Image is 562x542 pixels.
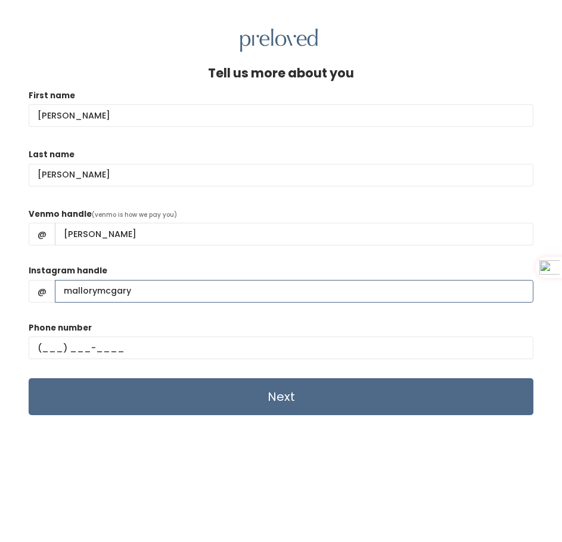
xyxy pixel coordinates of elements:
[92,210,177,219] span: (venmo is how we pay you)
[208,66,354,80] h4: Tell us more about you
[29,223,55,245] span: @
[29,265,107,277] label: Instagram handle
[29,208,92,220] label: Venmo handle
[55,223,533,245] input: handle
[29,90,75,102] label: First name
[29,280,55,303] span: @
[29,337,533,359] input: (___) ___-____
[29,322,92,334] label: Phone number
[29,149,74,161] label: Last name
[240,29,318,52] img: preloved logo
[29,378,533,415] input: Next
[55,280,533,303] input: handle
